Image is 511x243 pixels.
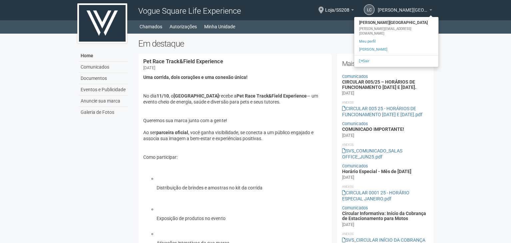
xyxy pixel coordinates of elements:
a: Comunicados [342,121,368,126]
a: CIRCULAR 005/25 – HORÁRIOS DE FUNCIONAMENTO [DATE] E [DATE]. [342,79,416,90]
a: Documentos [79,73,128,84]
a: Autorizações [170,22,197,31]
a: Anuncie sua marca [79,96,128,107]
a: Pet Race Track&Field Experience [143,58,223,65]
a: Minha Unidade [204,22,235,31]
div: [PERSON_NAME][EMAIL_ADDRESS][DOMAIN_NAME] [354,27,438,36]
a: Eventos e Publicidade [79,84,128,96]
p: Exposição de produtos no evento [157,215,327,221]
span: Loja/SS208 [325,1,349,13]
a: SVS_COMUNICADO_SALAS OFFICE_JUN25.pdf [342,148,402,159]
a: Circular Informativa: Início da Cobrança de Estacionamento para Motos [342,211,426,221]
strong: [PERSON_NAME][GEOGRAPHIC_DATA] [354,19,438,27]
div: [DATE] [342,222,354,228]
p: No dia , o recebe a — um evento cheio de energia, saúde e diversão para pets e seus tutores. [143,93,327,105]
a: Chamados [140,22,162,31]
h2: Mais recentes [342,59,429,69]
a: LC [364,4,374,15]
a: Comunicados [342,74,368,79]
span: Vogue Square Life Experience [138,6,241,16]
a: Comunicados [342,163,368,168]
strong: parceira oficial [156,130,188,135]
li: Anexos [342,184,429,190]
p: Como participar: [143,154,327,160]
strong: 11/10 [157,93,169,99]
a: CIRCULAR 0001 25 - HORÁRIO ESPECIAL JANEIRO.pdf [342,190,409,201]
p: Distribuição de brindes e amostras no kit da corrida [157,185,327,191]
a: [PERSON_NAME] [354,46,438,54]
p: Queremos sua marca junto com a gente! Ao ser , você ganha visibilidade, se conecta a um público e... [143,118,327,141]
a: Horário Especial - Mês de [DATE] [342,169,411,174]
a: COMUNICADO IMPORTANTE! [342,126,404,132]
a: Comunicados [79,62,128,73]
h2: Em destaque [138,39,434,49]
div: [DATE] [342,132,354,138]
a: Galeria de Fotos [79,107,128,118]
li: Anexos [342,100,429,106]
a: Sair [354,57,438,65]
strong: [GEOGRAPHIC_DATA] [174,93,219,99]
li: Anexos [342,142,429,148]
a: Loja/SS208 [325,8,354,14]
span: Leonardo Calandrini Lima [378,1,428,13]
div: [DATE] [342,174,354,180]
div: [DATE] [143,65,155,71]
a: [PERSON_NAME][GEOGRAPHIC_DATA] [378,8,432,14]
a: Home [79,50,128,62]
div: [DATE] [342,90,354,96]
a: CIRCULAR 005 25 - HORÁRIOS DE FUNCIONAMENTO [DATE] E [DATE].pdf [342,106,422,117]
strong: Pet Race Track&Field Experience [236,93,306,99]
a: Meu perfil [354,38,438,46]
img: logo.jpg [77,3,127,43]
strong: Uma corrida, dois corações e uma conexão única! [143,75,247,80]
li: Anexos [342,231,429,237]
a: Comunicados [342,205,368,210]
